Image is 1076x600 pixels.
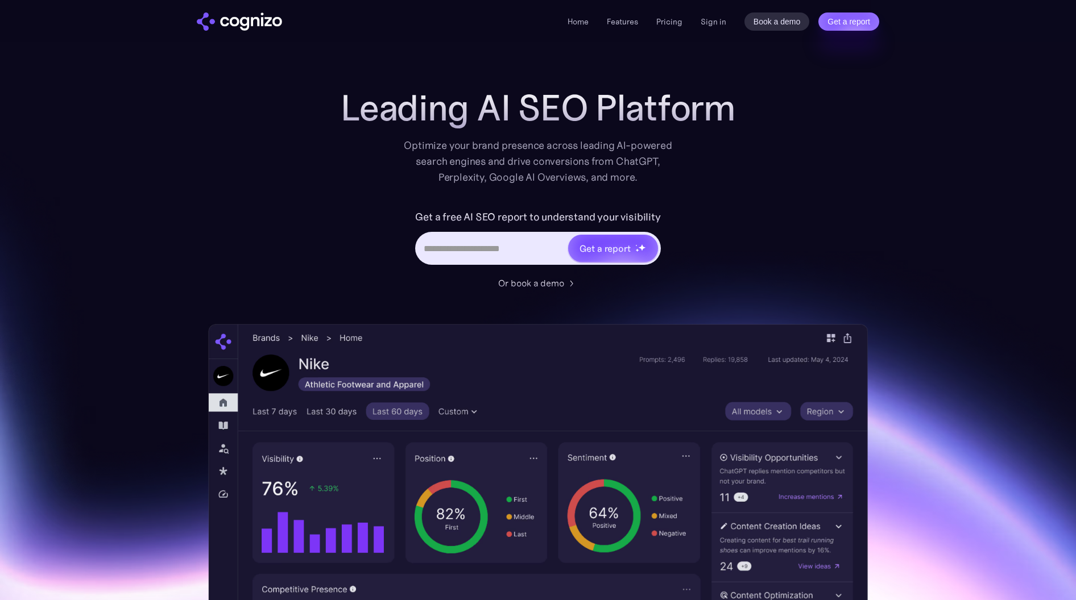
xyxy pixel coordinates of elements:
[398,137,678,185] div: Optimize your brand presence across leading AI-powered search engines and drive conversions from ...
[635,248,639,252] img: star
[498,276,578,290] a: Or book a demo
[656,16,682,27] a: Pricing
[568,16,589,27] a: Home
[341,88,735,128] h1: Leading AI SEO Platform
[197,13,282,31] img: cognizo logo
[197,13,282,31] a: home
[498,276,564,290] div: Or book a demo
[567,234,659,263] a: Get a reportstarstarstar
[635,244,637,246] img: star
[818,13,879,31] a: Get a report
[638,244,645,251] img: star
[744,13,810,31] a: Book a demo
[415,208,660,270] form: Hero URL Input Form
[415,208,660,226] label: Get a free AI SEO report to understand your visibility
[607,16,638,27] a: Features
[580,241,631,255] div: Get a report
[701,15,726,28] a: Sign in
